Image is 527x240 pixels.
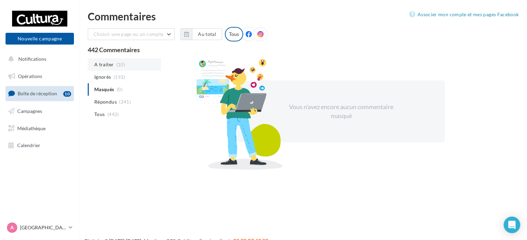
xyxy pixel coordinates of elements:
span: (10) [116,62,125,67]
button: Notifications [4,52,73,66]
button: Choisir une page ou un compte [88,28,175,40]
span: Choisir une page ou un compte [94,31,163,37]
div: Tous [225,27,243,41]
a: Associer mon compte et mes pages Facebook [409,10,519,19]
span: Calendrier [17,142,40,148]
div: Open Intercom Messenger [504,217,520,233]
span: A [10,224,14,231]
span: Boîte de réception [18,90,57,96]
a: Médiathèque [4,121,75,136]
p: [GEOGRAPHIC_DATA] [20,224,66,231]
div: Commentaires [88,11,519,21]
a: Calendrier [4,138,75,153]
a: Campagnes [4,104,75,118]
a: Boîte de réception10 [4,86,75,101]
span: Notifications [18,56,46,62]
span: (241) [119,99,131,105]
span: Répondus [94,98,117,105]
span: Opérations [18,73,42,79]
span: Campagnes [17,108,42,114]
button: Nouvelle campagne [6,33,74,45]
span: A traiter [94,61,114,68]
span: Médiathèque [17,125,46,131]
button: Au total [192,28,222,40]
span: Tous [94,111,105,118]
div: 442 Commentaires [88,47,519,53]
span: (192) [114,74,125,80]
button: Au total [180,28,222,40]
span: (442) [107,112,119,117]
a: A [GEOGRAPHIC_DATA] [6,221,74,234]
span: Ignorés [94,74,111,80]
div: Vous n'avez encore aucun commentaire masqué [282,103,401,120]
div: 10 [63,91,71,97]
a: Opérations [4,69,75,84]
